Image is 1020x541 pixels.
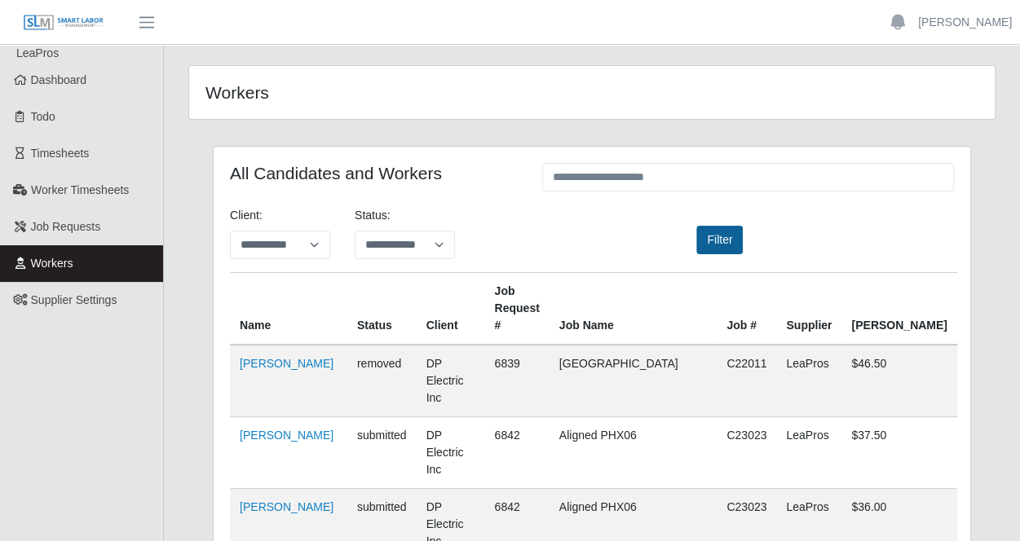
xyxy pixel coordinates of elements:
[417,273,485,345] th: Client
[347,345,417,417] td: removed
[776,417,841,489] td: LeaPros
[240,429,333,442] a: [PERSON_NAME]
[841,273,956,345] th: [PERSON_NAME]
[717,345,776,417] td: C22011
[240,500,333,513] a: [PERSON_NAME]
[355,207,391,224] label: Status:
[484,345,549,417] td: 6839
[31,110,55,123] span: Todo
[16,46,59,59] span: LeaPros
[717,417,776,489] td: C23023
[31,73,87,86] span: Dashboard
[484,417,549,489] td: 6842
[484,273,549,345] th: Job Request #
[918,14,1012,31] a: [PERSON_NAME]
[696,226,743,254] button: Filter
[205,82,514,103] h4: Workers
[23,14,104,32] img: SLM Logo
[417,345,485,417] td: DP Electric Inc
[230,207,263,224] label: Client:
[347,273,417,345] th: Status
[31,220,101,233] span: Job Requests
[776,345,841,417] td: LeaPros
[347,417,417,489] td: submitted
[240,357,333,370] a: [PERSON_NAME]
[717,273,776,345] th: Job #
[230,163,518,183] h4: All Candidates and Workers
[417,417,485,489] td: DP Electric Inc
[230,273,347,345] th: Name
[31,147,90,160] span: Timesheets
[841,417,956,489] td: $37.50
[776,273,841,345] th: Supplier
[31,293,117,306] span: Supplier Settings
[31,183,129,196] span: Worker Timesheets
[550,273,718,345] th: Job Name
[550,345,718,417] td: [GEOGRAPHIC_DATA]
[550,417,718,489] td: Aligned PHX06
[31,257,73,270] span: Workers
[841,345,956,417] td: $46.50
